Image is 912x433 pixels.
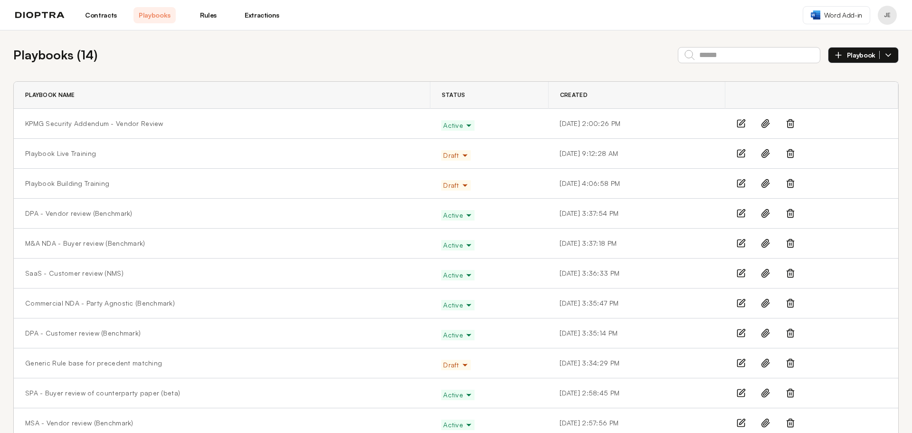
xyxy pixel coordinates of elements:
[25,119,163,128] a: KPMG Security Addendum - Vendor Review
[443,270,473,280] span: Active
[443,360,468,370] span: Draft
[548,348,725,378] td: [DATE] 3:34:29 PM
[25,358,162,368] a: Generic Rule base for precedent matching
[824,10,862,20] span: Word Add-in
[442,91,465,99] span: Status
[441,390,475,400] button: Active
[803,6,870,24] a: Word Add-in
[15,12,65,19] img: logo
[441,180,470,191] button: Draft
[560,91,588,99] span: Created
[441,270,475,280] button: Active
[878,6,897,25] button: Profile menu
[25,179,109,188] a: Playbook Building Training
[548,318,725,348] td: [DATE] 3:35:14 PM
[441,240,475,250] button: Active
[443,211,473,220] span: Active
[25,388,180,398] a: SPA - Buyer review of counterparty paper (beta)
[548,378,725,408] td: [DATE] 2:58:45 PM
[25,328,141,338] a: DPA - Customer review (Benchmark)
[847,51,880,59] span: Playbook
[443,151,468,160] span: Draft
[443,330,473,340] span: Active
[187,7,229,23] a: Rules
[548,139,725,169] td: [DATE] 9:12:28 AM
[441,300,475,310] button: Active
[443,241,473,250] span: Active
[80,7,122,23] a: Contracts
[441,120,475,131] button: Active
[13,46,97,64] h2: Playbooks ( 14 )
[548,199,725,229] td: [DATE] 3:37:54 PM
[443,390,473,400] span: Active
[25,149,96,158] a: Playbook Live Training
[25,418,133,428] a: MSA - Vendor review (Benchmark)
[25,269,123,278] a: SaaS - Customer review (NMS)
[441,210,475,221] button: Active
[25,298,175,308] a: Commercial NDA - Party Agnostic (Benchmark)
[441,360,470,370] button: Draft
[443,420,473,430] span: Active
[443,121,473,130] span: Active
[548,109,725,139] td: [DATE] 2:00:26 PM
[443,181,468,190] span: Draft
[25,209,133,218] a: DPA - Vendor review (Benchmark)
[441,330,475,340] button: Active
[241,7,283,23] a: Extractions
[828,47,899,63] button: Playbook
[25,239,145,248] a: M&A NDA - Buyer review (Benchmark)
[133,7,176,23] a: Playbooks
[548,289,725,318] td: [DATE] 3:35:47 PM
[548,259,725,289] td: [DATE] 3:36:33 PM
[548,169,725,199] td: [DATE] 4:06:58 PM
[811,10,820,19] img: word
[548,229,725,259] td: [DATE] 3:37:18 PM
[441,150,470,161] button: Draft
[25,91,75,99] span: Playbook Name
[443,300,473,310] span: Active
[441,420,475,430] button: Active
